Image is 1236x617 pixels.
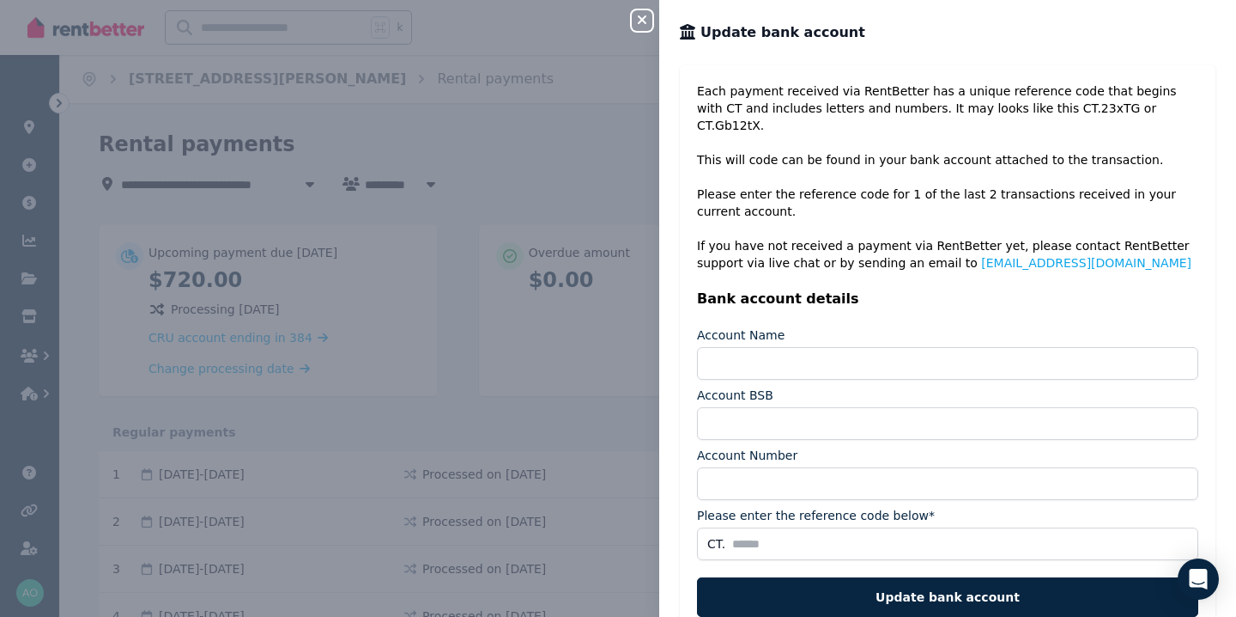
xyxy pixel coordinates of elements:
label: Account BSB [697,387,773,404]
label: Please enter the reference code below* [697,507,935,524]
p: Bank account details [697,289,1198,309]
p: Each payment received via RentBetter has a unique reference code that begins with CT and includes... [697,82,1198,272]
label: Account Number [697,447,797,464]
span: Update bank account [700,22,865,43]
button: Update bank account [697,577,1198,617]
a: [EMAIL_ADDRESS][DOMAIN_NAME] [981,256,1191,270]
label: Account Name [697,327,785,344]
div: Open Intercom Messenger [1178,559,1219,600]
